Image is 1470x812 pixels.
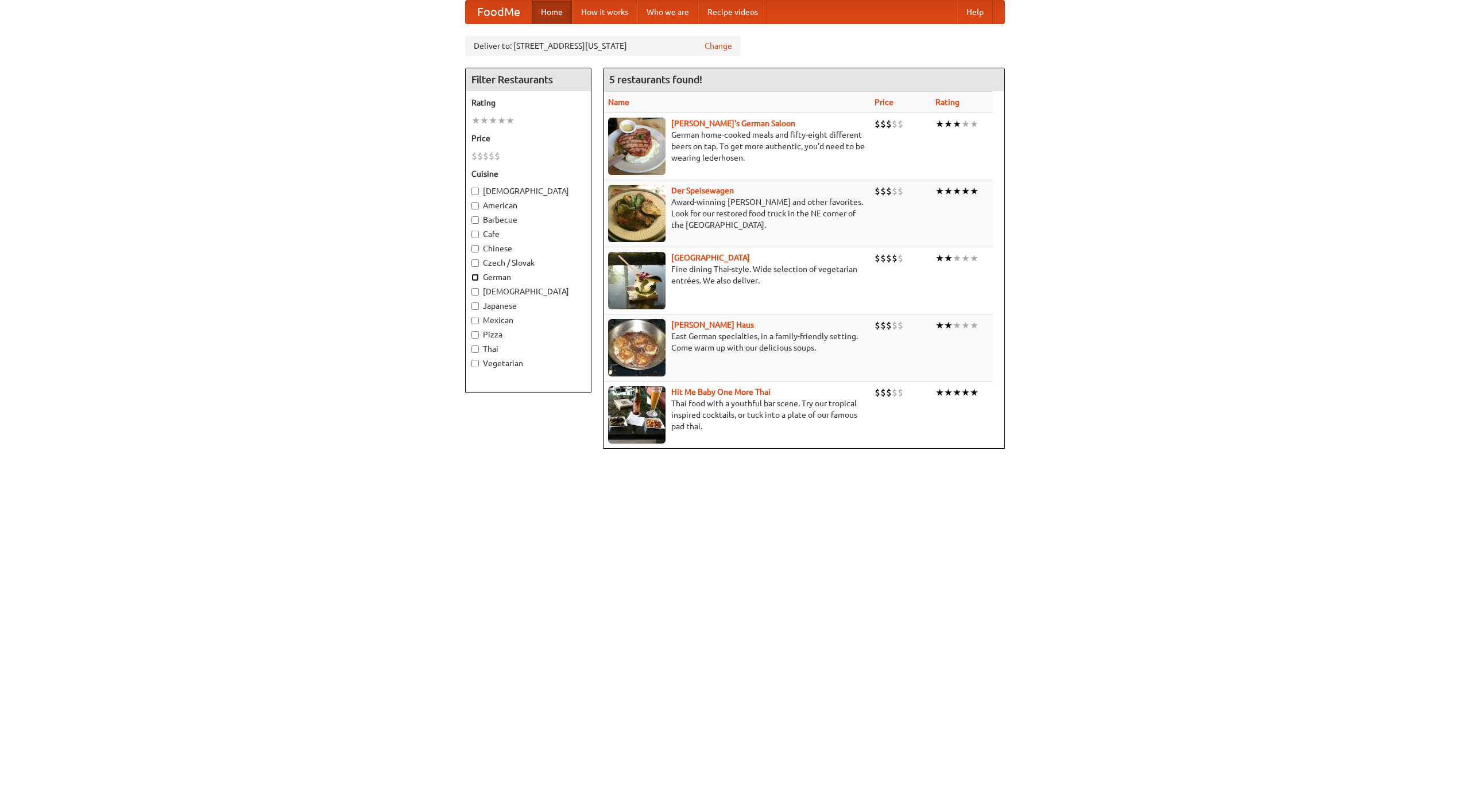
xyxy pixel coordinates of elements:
li: $ [892,319,898,332]
p: East German specialties, in a family-friendly setting. Come warm up with our delicious soups. [608,331,865,353]
b: Hit Me Baby One More Thai [671,387,771,397]
li: $ [886,252,892,265]
li: $ [471,150,477,162]
input: Thai [471,345,479,353]
li: $ [880,252,886,265]
li: ★ [961,185,970,197]
input: Barbecue [471,216,479,224]
li: ★ [970,185,978,197]
li: ★ [471,114,480,127]
li: $ [892,386,898,399]
input: Mexican [471,317,479,324]
label: Czech / Slovak [471,257,585,269]
li: ★ [944,185,953,197]
a: [PERSON_NAME] Haus [671,320,754,329]
li: ★ [961,118,970,130]
li: ★ [935,118,944,130]
label: [DEMOGRAPHIC_DATA] [471,286,585,297]
li: ★ [935,319,944,332]
h4: Filter Restaurants [466,68,591,91]
li: $ [886,185,892,197]
li: $ [483,150,489,162]
label: American [471,200,585,211]
h5: Cuisine [471,168,585,180]
li: $ [875,386,880,399]
li: $ [875,319,880,332]
li: ★ [961,319,970,332]
input: Chinese [471,245,479,252]
li: $ [886,118,892,130]
li: ★ [961,386,970,399]
li: ★ [935,252,944,265]
li: ★ [961,252,970,265]
img: speisewagen.jpg [608,185,666,242]
li: $ [898,319,903,332]
li: $ [477,150,483,162]
img: babythai.jpg [608,386,666,444]
li: $ [898,386,903,399]
li: ★ [953,252,961,265]
li: ★ [953,118,961,130]
li: $ [875,185,880,197]
a: Name [608,98,629,107]
label: Pizza [471,329,585,340]
li: ★ [970,319,978,332]
li: $ [875,118,880,130]
label: Barbecue [471,214,585,226]
img: kohlhaus.jpg [608,319,666,376]
li: $ [489,150,494,162]
label: Cafe [471,228,585,240]
input: American [471,202,479,209]
input: Vegetarian [471,360,479,367]
li: ★ [497,114,506,127]
input: Pizza [471,331,479,339]
a: Recipe videos [698,1,767,24]
a: Change [705,40,732,52]
label: [DEMOGRAPHIC_DATA] [471,185,585,197]
p: Thai food with a youthful bar scene. Try our tropical inspired cocktails, or tuck into a plate of... [608,398,865,432]
a: Price [875,98,893,107]
h5: Rating [471,97,585,108]
img: esthers.jpg [608,118,666,175]
li: $ [898,118,903,130]
li: $ [892,118,898,130]
li: ★ [935,185,944,197]
li: $ [886,319,892,332]
img: satay.jpg [608,252,666,309]
label: Thai [471,343,585,355]
li: $ [875,252,880,265]
label: Chinese [471,243,585,254]
li: $ [880,185,886,197]
label: Japanese [471,300,585,312]
li: ★ [944,386,953,399]
a: Help [957,1,993,24]
li: $ [892,185,898,197]
input: German [471,274,479,281]
p: Award-winning [PERSON_NAME] and other favorites. Look for our restored food truck in the NE corne... [608,196,865,231]
li: $ [494,150,500,162]
b: [GEOGRAPHIC_DATA] [671,253,750,262]
li: ★ [489,114,497,127]
label: Vegetarian [471,358,585,369]
li: ★ [970,252,978,265]
li: ★ [970,118,978,130]
li: ★ [944,252,953,265]
li: ★ [953,185,961,197]
b: Der Speisewagen [671,186,734,195]
li: ★ [953,386,961,399]
input: [DEMOGRAPHIC_DATA] [471,288,479,296]
a: [PERSON_NAME]'s German Saloon [671,119,795,128]
a: Rating [935,98,960,107]
div: Deliver to: [STREET_ADDRESS][US_STATE] [465,36,741,56]
li: $ [880,386,886,399]
li: ★ [944,319,953,332]
li: $ [886,386,892,399]
li: $ [880,319,886,332]
li: $ [898,252,903,265]
li: ★ [970,386,978,399]
a: Home [532,1,572,24]
input: [DEMOGRAPHIC_DATA] [471,188,479,195]
input: Cafe [471,231,479,238]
